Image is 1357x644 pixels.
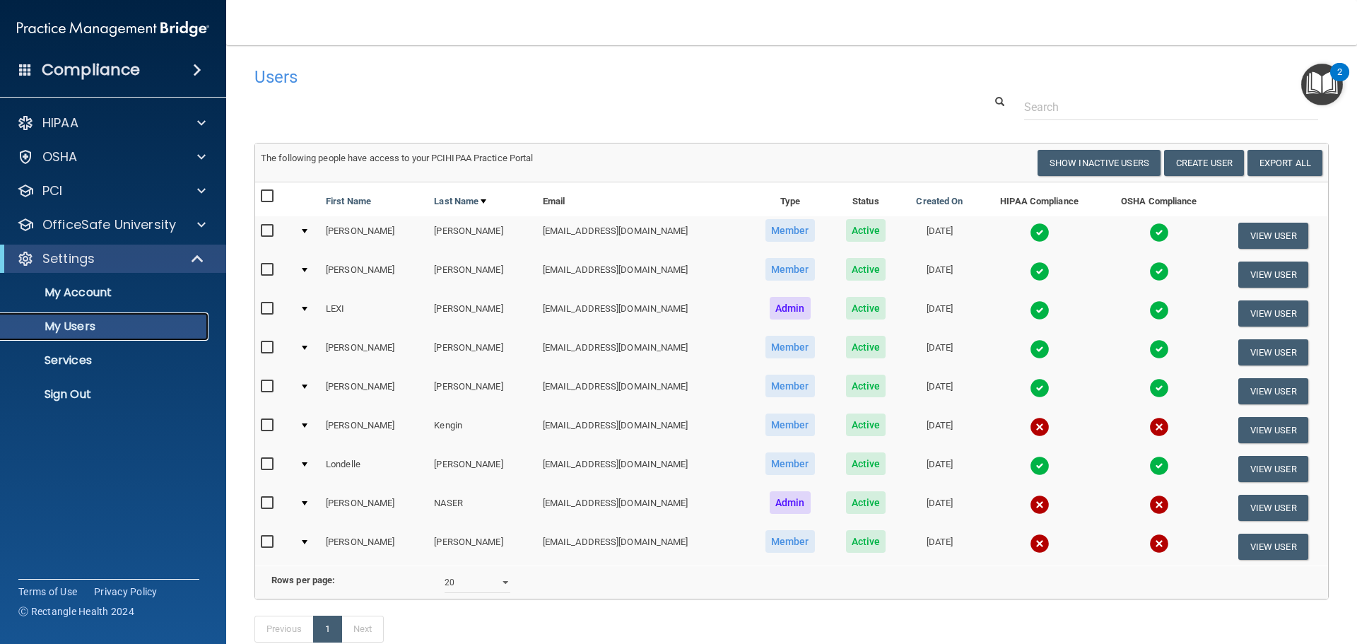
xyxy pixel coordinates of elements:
[254,68,872,86] h4: Users
[1149,378,1169,398] img: tick.e7d51cea.svg
[1238,417,1308,443] button: View User
[1030,495,1050,515] img: cross.ca9f0e7f.svg
[1238,300,1308,327] button: View User
[17,250,205,267] a: Settings
[846,336,886,358] span: Active
[428,255,536,294] td: [PERSON_NAME]
[1337,72,1342,90] div: 2
[320,450,428,488] td: Londelle
[428,488,536,527] td: NASER
[765,452,815,475] span: Member
[428,372,536,411] td: [PERSON_NAME]
[17,182,206,199] a: PCI
[537,294,749,333] td: [EMAIL_ADDRESS][DOMAIN_NAME]
[1149,417,1169,437] img: cross.ca9f0e7f.svg
[17,15,209,43] img: PMB logo
[428,333,536,372] td: [PERSON_NAME]
[9,286,202,300] p: My Account
[1238,262,1308,288] button: View User
[1112,544,1340,600] iframe: Drift Widget Chat Controller
[1038,150,1161,176] button: Show Inactive Users
[900,333,979,372] td: [DATE]
[846,375,886,397] span: Active
[254,616,314,643] a: Previous
[17,148,206,165] a: OSHA
[17,115,206,131] a: HIPAA
[900,450,979,488] td: [DATE]
[900,527,979,566] td: [DATE]
[1149,495,1169,515] img: cross.ca9f0e7f.svg
[846,491,886,514] span: Active
[428,411,536,450] td: Kengin
[320,527,428,566] td: [PERSON_NAME]
[916,193,963,210] a: Created On
[900,372,979,411] td: [DATE]
[9,320,202,334] p: My Users
[765,414,815,436] span: Member
[1149,534,1169,554] img: cross.ca9f0e7f.svg
[765,375,815,397] span: Member
[18,585,77,599] a: Terms of Use
[42,182,62,199] p: PCI
[537,450,749,488] td: [EMAIL_ADDRESS][DOMAIN_NAME]
[320,255,428,294] td: [PERSON_NAME]
[537,527,749,566] td: [EMAIL_ADDRESS][DOMAIN_NAME]
[537,255,749,294] td: [EMAIL_ADDRESS][DOMAIN_NAME]
[1247,150,1322,176] a: Export All
[770,491,811,514] span: Admin
[1238,223,1308,249] button: View User
[537,182,749,216] th: Email
[1100,182,1218,216] th: OSHA Compliance
[313,616,342,643] a: 1
[1030,223,1050,242] img: tick.e7d51cea.svg
[765,336,815,358] span: Member
[94,585,158,599] a: Privacy Policy
[900,488,979,527] td: [DATE]
[1238,534,1308,560] button: View User
[428,216,536,255] td: [PERSON_NAME]
[428,527,536,566] td: [PERSON_NAME]
[1030,456,1050,476] img: tick.e7d51cea.svg
[42,148,78,165] p: OSHA
[42,115,78,131] p: HIPAA
[1030,417,1050,437] img: cross.ca9f0e7f.svg
[1030,339,1050,359] img: tick.e7d51cea.svg
[1238,378,1308,404] button: View User
[1238,495,1308,521] button: View User
[846,530,886,553] span: Active
[1238,456,1308,482] button: View User
[326,193,371,210] a: First Name
[831,182,900,216] th: Status
[42,216,176,233] p: OfficeSafe University
[320,216,428,255] td: [PERSON_NAME]
[900,411,979,450] td: [DATE]
[320,488,428,527] td: [PERSON_NAME]
[1149,223,1169,242] img: tick.e7d51cea.svg
[261,153,534,163] span: The following people have access to your PCIHIPAA Practice Portal
[271,575,335,585] b: Rows per page:
[17,216,206,233] a: OfficeSafe University
[1149,339,1169,359] img: tick.e7d51cea.svg
[765,219,815,242] span: Member
[320,333,428,372] td: [PERSON_NAME]
[320,294,428,333] td: LEXI
[765,530,815,553] span: Member
[770,297,811,320] span: Admin
[42,250,95,267] p: Settings
[900,255,979,294] td: [DATE]
[537,411,749,450] td: [EMAIL_ADDRESS][DOMAIN_NAME]
[1030,378,1050,398] img: tick.e7d51cea.svg
[434,193,486,210] a: Last Name
[846,258,886,281] span: Active
[1030,534,1050,554] img: cross.ca9f0e7f.svg
[1164,150,1244,176] button: Create User
[846,414,886,436] span: Active
[428,294,536,333] td: [PERSON_NAME]
[1030,300,1050,320] img: tick.e7d51cea.svg
[979,182,1100,216] th: HIPAA Compliance
[341,616,384,643] a: Next
[846,452,886,475] span: Active
[1149,456,1169,476] img: tick.e7d51cea.svg
[42,60,140,80] h4: Compliance
[428,450,536,488] td: [PERSON_NAME]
